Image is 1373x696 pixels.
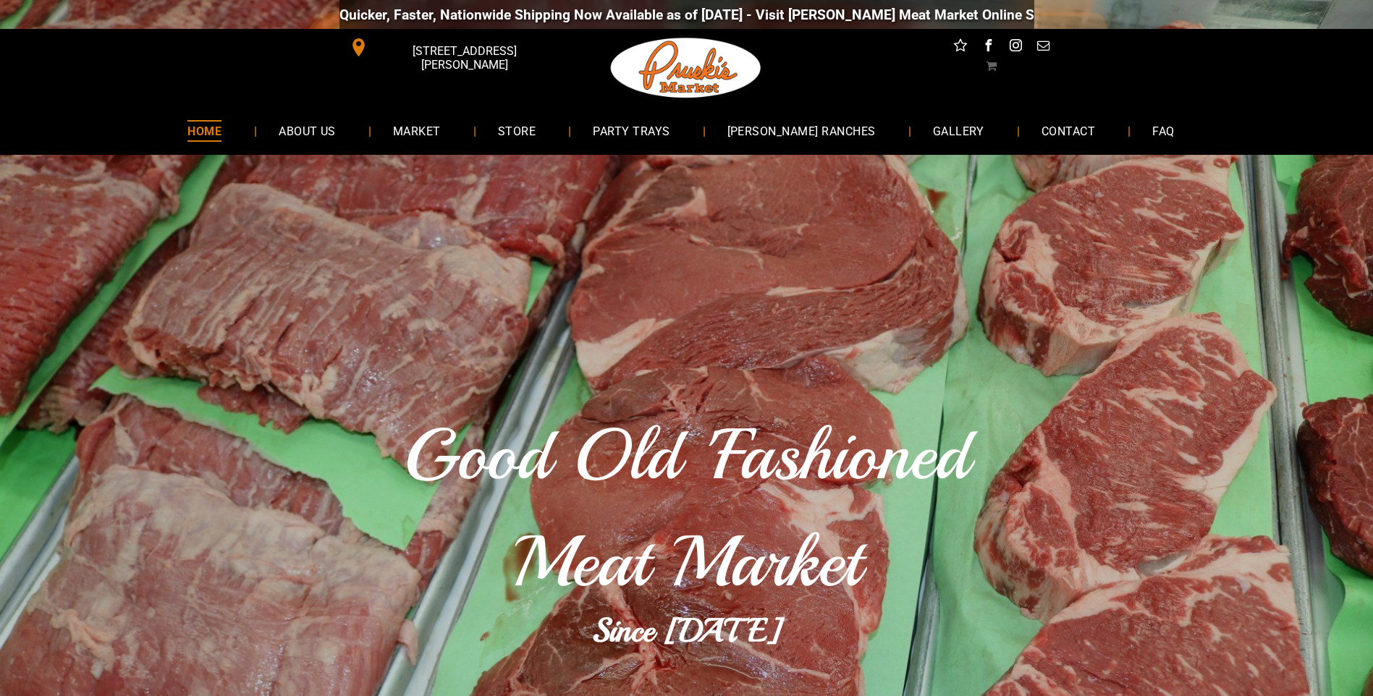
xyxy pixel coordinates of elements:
a: FAQ [1131,111,1196,150]
a: GALLERY [911,111,1006,150]
a: PARTY TRAYS [571,111,691,150]
span: Good Old 'Fashioned Meat Market [404,410,969,607]
a: [STREET_ADDRESS][PERSON_NAME] [339,36,561,59]
b: Since [DATE] [592,610,782,651]
a: [PERSON_NAME] RANCHES [706,111,897,150]
img: Pruski-s+Market+HQ+Logo2-259w.png [608,29,764,107]
a: instagram [1006,36,1025,59]
a: facebook [979,36,997,59]
span: [STREET_ADDRESS][PERSON_NAME] [371,37,557,79]
a: STORE [476,111,557,150]
a: CONTACT [1020,111,1117,150]
a: email [1034,36,1052,59]
a: HOME [166,111,243,150]
a: MARKET [371,111,462,150]
a: Social network [951,36,970,59]
a: ABOUT US [257,111,358,150]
